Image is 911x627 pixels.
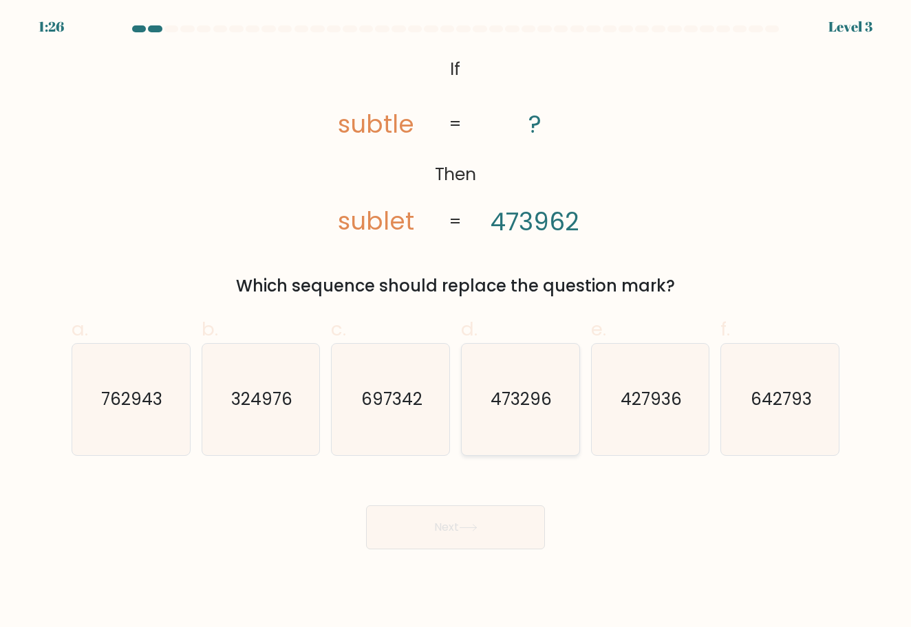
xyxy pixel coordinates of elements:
tspan: 473962 [491,205,579,239]
tspan: sublet [338,204,414,238]
svg: @import url('[URL][DOMAIN_NAME]); [303,52,608,241]
tspan: = [449,112,462,136]
text: 697342 [361,388,422,410]
text: 473296 [491,388,552,410]
div: Level 3 [828,16,872,37]
span: e. [591,316,606,342]
span: c. [331,316,346,342]
tspan: = [449,210,462,234]
tspan: Then [434,162,476,186]
span: b. [202,316,218,342]
div: 1:26 [39,16,64,37]
button: Next [366,505,545,549]
tspan: ? [528,107,542,141]
tspan: subtle [338,107,414,141]
tspan: If [450,57,460,81]
text: 762943 [101,388,162,410]
text: 324976 [231,388,292,410]
div: Which sequence should replace the question mark? [80,274,831,298]
span: a. [72,316,88,342]
text: 642793 [751,388,812,410]
span: f. [720,316,730,342]
span: d. [461,316,478,342]
text: 427936 [621,388,682,410]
